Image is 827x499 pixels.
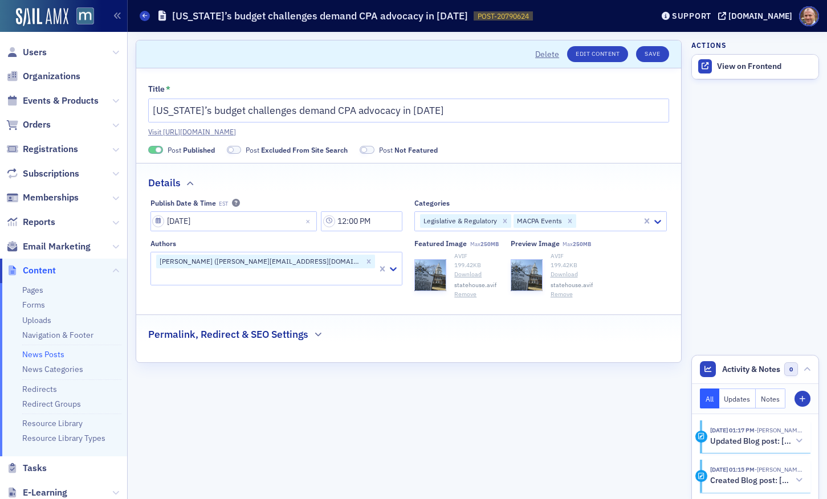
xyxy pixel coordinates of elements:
span: Published [148,146,163,154]
img: SailAMX [76,7,94,25]
button: Updated Blog post: [US_STATE]’s budget challenges demand CPA advocacy in [DATE] [710,435,802,447]
a: Visit [URL][DOMAIN_NAME] [148,126,669,137]
button: Close [302,211,317,231]
span: 250MB [573,240,591,248]
a: Memberships [6,191,79,204]
h5: Created Blog post: [US_STATE]’s budget challenges demand CPA advocacy in [DATE] [710,476,792,486]
a: News Posts [22,349,64,359]
div: Activity [695,470,707,482]
input: MM/DD/YYYY [150,211,317,231]
span: statehouse.avif [454,281,496,290]
span: statehouse.avif [551,281,593,290]
a: Users [6,46,47,59]
h5: Updated Blog post: [US_STATE]’s budget challenges demand CPA advocacy in [DATE] [710,436,792,447]
span: Max [470,240,499,248]
input: 00:00 AM [321,211,402,231]
a: Redirects [22,384,57,394]
h1: [US_STATE]’s budget challenges demand CPA advocacy in [DATE] [172,9,468,23]
button: Delete [535,48,559,60]
h2: Permalink, Redirect & SEO Settings [148,327,308,342]
a: Resource Library [22,418,83,428]
a: Uploads [22,315,51,325]
span: Max [563,240,591,248]
div: AVIF [454,252,498,261]
a: Resource Library Types [22,433,105,443]
div: Title [148,84,165,95]
div: Legislative & Regulatory [420,214,499,228]
div: Remove Legislative & Regulatory [499,214,511,228]
a: Subscriptions [6,167,79,180]
span: Reports [23,216,55,228]
a: Download [551,270,593,279]
span: Events & Products [23,95,99,107]
div: View on Frontend [717,62,813,72]
div: Remove MACPA Events [564,214,576,228]
span: 250MB [480,240,499,248]
div: Activity [695,431,707,443]
button: All [700,388,719,408]
span: Email Marketing [23,240,91,253]
span: Registrations [23,143,78,156]
span: Published [183,145,215,154]
span: Profile [799,6,819,26]
button: Remove [551,290,573,299]
h2: Details [148,175,181,190]
a: Events & Products [6,95,99,107]
div: 199.42 KB [454,261,498,270]
div: [PERSON_NAME] ([PERSON_NAME][EMAIL_ADDRESS][DOMAIN_NAME]) [156,255,363,268]
button: Notes [756,388,785,408]
a: Reports [6,216,55,228]
div: Categories [414,199,450,207]
a: View on Frontend [692,55,818,79]
a: Forms [22,300,45,310]
span: Orders [23,118,51,131]
a: Pages [22,285,43,295]
abbr: This field is required [166,84,170,95]
a: Edit Content [567,46,628,62]
button: [DOMAIN_NAME] [718,12,796,20]
div: Authors [150,239,176,248]
div: 199.42 KB [551,261,593,270]
a: Redirect Groups [22,399,81,409]
span: POST-20790624 [478,11,529,21]
span: EST [219,201,228,207]
a: Navigation & Footer [22,330,93,340]
span: Content [23,264,56,277]
button: Created Blog post: [US_STATE]’s budget challenges demand CPA advocacy in [DATE] [710,475,802,486]
time: 12/20/2024 01:17 PM [710,426,755,434]
div: Preview image [511,239,560,248]
a: Organizations [6,70,80,83]
a: Email Marketing [6,240,91,253]
a: Registrations [6,143,78,156]
span: Excluded From Site Search [227,146,242,154]
a: Content [6,264,56,277]
span: Bill Sheridan [755,426,802,434]
span: Organizations [23,70,80,83]
button: Remove [454,290,476,299]
div: Publish Date & Time [150,199,216,207]
span: Not Featured [394,145,438,154]
span: Bill Sheridan [755,465,802,473]
div: AVIF [551,252,593,261]
img: SailAMX [16,8,68,26]
button: Save [636,46,669,62]
a: News Categories [22,364,83,374]
span: 0 [784,362,799,377]
a: Download [454,270,498,279]
button: Updates [719,388,756,408]
span: Post [379,145,438,155]
time: 12/20/2024 01:15 PM [710,465,755,473]
span: E-Learning [23,486,67,499]
a: Orders [6,118,51,131]
div: Featured Image [414,239,467,248]
span: Activity & Notes [722,363,780,375]
div: Remove Mary Beth Halpern (marybeth@macpa.org) [362,255,375,268]
span: Tasks [23,462,47,475]
span: Users [23,46,47,59]
span: Post [168,145,215,155]
h4: Actions [691,40,727,50]
a: Tasks [6,462,47,475]
span: Subscriptions [23,167,79,180]
span: Memberships [23,191,79,204]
